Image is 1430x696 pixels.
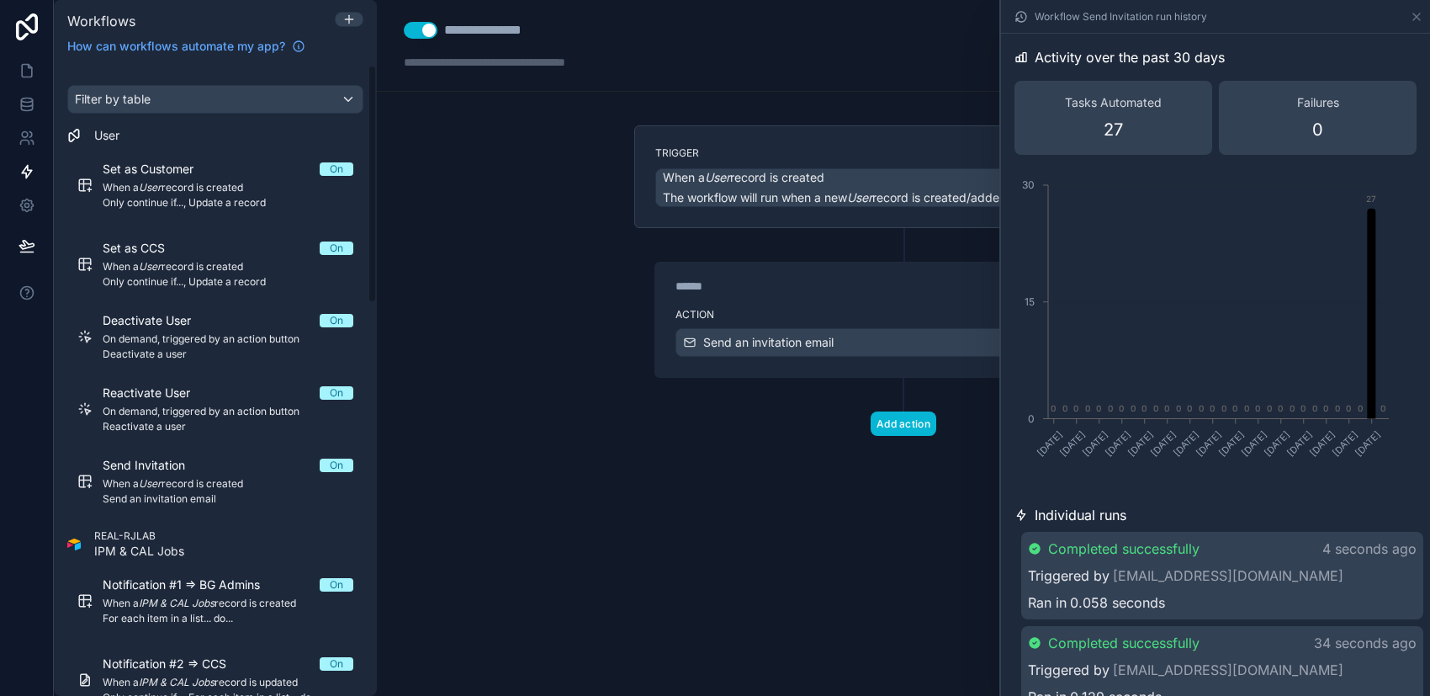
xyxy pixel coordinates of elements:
[1199,403,1204,413] text: 0
[1048,633,1200,653] span: Completed successfully
[1073,403,1078,413] text: 0
[1104,118,1123,141] span: 27
[1113,566,1343,586] a: [EMAIL_ADDRESS][DOMAIN_NAME]
[1164,403,1169,413] text: 0
[1125,428,1156,459] text: [DATE]
[1380,403,1385,413] text: 0
[1148,428,1178,459] text: [DATE]
[1141,403,1147,413] text: 0
[67,38,285,55] span: How can workflows automate my app?
[655,168,1152,207] button: When aUserrecord is createdThe workflow will run when a newUserrecord is created/added
[1080,428,1110,459] text: [DATE]
[1335,403,1340,413] text: 0
[1048,539,1200,559] span: Completed successfully
[1353,428,1383,459] text: [DATE]
[1366,194,1376,204] text: 27
[1210,403,1215,413] text: 0
[1300,403,1306,413] text: 0
[1096,403,1101,413] text: 0
[1153,403,1158,413] text: 0
[1330,428,1360,459] text: [DATE]
[1028,592,1067,613] span: Ran in
[1119,403,1124,413] text: 0
[1022,178,1035,191] tspan: 30
[655,146,1152,160] label: Trigger
[1307,428,1337,459] text: [DATE]
[663,169,824,186] span: When a record is created
[675,328,1131,357] button: Send an invitation email
[703,334,834,351] span: Send an invitation email
[871,412,936,436] button: Add action
[1028,660,1110,680] span: Triggered by
[1187,403,1192,413] text: 0
[1255,403,1260,413] text: 0
[1314,633,1417,653] p: 34 seconds ago
[1028,566,1110,586] span: Triggered by
[1232,403,1237,413] text: 0
[1025,295,1035,308] tspan: 15
[1070,592,1165,613] span: 0.058 seconds
[1312,403,1317,413] text: 0
[67,13,135,29] span: Workflows
[1312,118,1323,141] span: 0
[1323,403,1328,413] text: 0
[1035,428,1065,459] text: [DATE]
[1108,403,1113,413] text: 0
[61,38,312,55] a: How can workflows automate my app?
[1035,10,1207,24] span: Workflow Send Invitation run history
[1062,403,1067,413] text: 0
[1103,428,1133,459] text: [DATE]
[705,170,730,184] em: User
[1297,94,1339,111] span: Failures
[847,190,872,205] em: User
[1284,428,1315,459] text: [DATE]
[1035,505,1126,525] span: Individual runs
[1216,428,1247,459] text: [DATE]
[1322,539,1417,559] p: 4 seconds ago
[1028,412,1035,425] tspan: 0
[1131,403,1136,413] text: 0
[1085,403,1090,413] text: 0
[1239,428,1269,459] text: [DATE]
[1176,403,1181,413] text: 0
[1035,47,1225,67] span: Activity over the past 30 days
[1262,428,1292,459] text: [DATE]
[1014,168,1393,491] div: chart
[663,190,1007,205] span: The workflow will run when a new record is created/added
[1358,403,1363,413] text: 0
[1278,403,1283,413] text: 0
[1065,94,1162,111] span: Tasks Automated
[1194,428,1224,459] text: [DATE]
[675,308,1131,321] label: Action
[1171,428,1201,459] text: [DATE]
[1051,403,1056,413] text: 0
[1346,403,1351,413] text: 0
[1057,428,1088,459] text: [DATE]
[1267,403,1272,413] text: 0
[1221,403,1226,413] text: 0
[1290,403,1295,413] text: 0
[1244,403,1249,413] text: 0
[1113,660,1343,680] a: [EMAIL_ADDRESS][DOMAIN_NAME]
